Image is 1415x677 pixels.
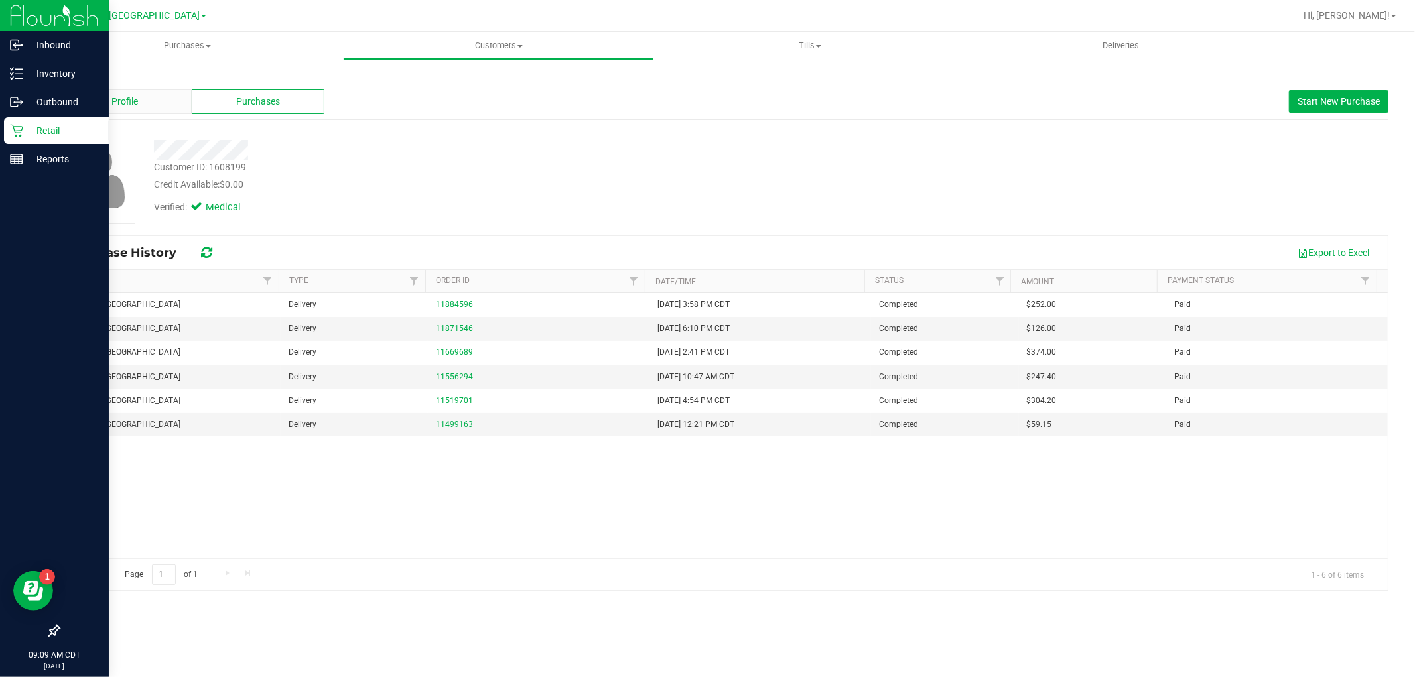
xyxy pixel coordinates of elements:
[1289,241,1378,264] button: Export to Excel
[6,649,103,661] p: 09:09 AM CDT
[1027,298,1057,311] span: $252.00
[1174,298,1191,311] span: Paid
[879,346,918,359] span: Completed
[10,38,23,52] inline-svg: Inbound
[655,277,696,286] a: Date/Time
[1300,564,1375,584] span: 1 - 6 of 6 items
[436,420,473,429] a: 11499163
[289,298,316,311] span: Delivery
[403,270,425,292] a: Filter
[10,153,23,166] inline-svg: Reports
[23,123,103,139] p: Retail
[220,179,243,190] span: $0.00
[988,270,1010,292] a: Filter
[289,371,316,383] span: Delivery
[879,418,918,431] span: Completed
[657,418,734,431] span: [DATE] 12:21 PM CDT
[436,396,473,405] a: 11519701
[657,371,734,383] span: [DATE] 10:47 AM CDT
[289,418,316,431] span: Delivery
[875,276,904,285] a: Status
[6,661,103,671] p: [DATE]
[1027,346,1057,359] span: $374.00
[289,395,316,407] span: Delivery
[257,270,279,292] a: Filter
[111,95,138,109] span: Profile
[657,346,730,359] span: [DATE] 2:41 PM CDT
[879,322,918,335] span: Completed
[154,160,246,174] div: Customer ID: 1608199
[289,322,316,335] span: Delivery
[113,564,209,585] span: Page of 1
[64,10,200,21] span: TX Austin [GEOGRAPHIC_DATA]
[23,37,103,53] p: Inbound
[67,346,180,359] span: TX Austin [GEOGRAPHIC_DATA]
[436,276,470,285] a: Order ID
[10,67,23,80] inline-svg: Inventory
[23,151,103,167] p: Reports
[67,395,180,407] span: TX Austin [GEOGRAPHIC_DATA]
[13,571,53,611] iframe: Resource center
[236,95,280,109] span: Purchases
[879,298,918,311] span: Completed
[655,40,965,52] span: Tills
[289,276,308,285] a: Type
[879,395,918,407] span: Completed
[1174,418,1191,431] span: Paid
[965,32,1276,60] a: Deliveries
[657,298,730,311] span: [DATE] 3:58 PM CDT
[1355,270,1377,292] a: Filter
[289,346,316,359] span: Delivery
[1174,346,1191,359] span: Paid
[1304,10,1390,21] span: Hi, [PERSON_NAME]!
[1027,322,1057,335] span: $126.00
[879,371,918,383] span: Completed
[654,32,965,60] a: Tills
[1168,276,1234,285] a: Payment Status
[69,245,190,260] span: Purchase History
[32,32,343,60] a: Purchases
[436,324,473,333] a: 11871546
[1289,90,1388,113] button: Start New Purchase
[657,395,730,407] span: [DATE] 4:54 PM CDT
[657,322,730,335] span: [DATE] 6:10 PM CDT
[67,418,180,431] span: TX Austin [GEOGRAPHIC_DATA]
[623,270,645,292] a: Filter
[436,372,473,381] a: 11556294
[32,40,343,52] span: Purchases
[154,200,259,215] div: Verified:
[1174,322,1191,335] span: Paid
[1022,277,1055,286] a: Amount
[10,124,23,137] inline-svg: Retail
[344,40,653,52] span: Customers
[67,322,180,335] span: TX Austin [GEOGRAPHIC_DATA]
[206,200,259,215] span: Medical
[67,298,180,311] span: TX Austin [GEOGRAPHIC_DATA]
[10,95,23,109] inline-svg: Outbound
[1027,418,1052,431] span: $59.15
[343,32,654,60] a: Customers
[67,371,180,383] span: TX Austin [GEOGRAPHIC_DATA]
[1174,371,1191,383] span: Paid
[1174,395,1191,407] span: Paid
[39,569,55,585] iframe: Resource center unread badge
[23,94,103,110] p: Outbound
[436,347,473,357] a: 11669689
[152,564,176,585] input: 1
[154,178,809,192] div: Credit Available:
[1027,395,1057,407] span: $304.20
[1027,371,1057,383] span: $247.40
[436,300,473,309] a: 11884596
[1298,96,1380,107] span: Start New Purchase
[1085,40,1157,52] span: Deliveries
[23,66,103,82] p: Inventory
